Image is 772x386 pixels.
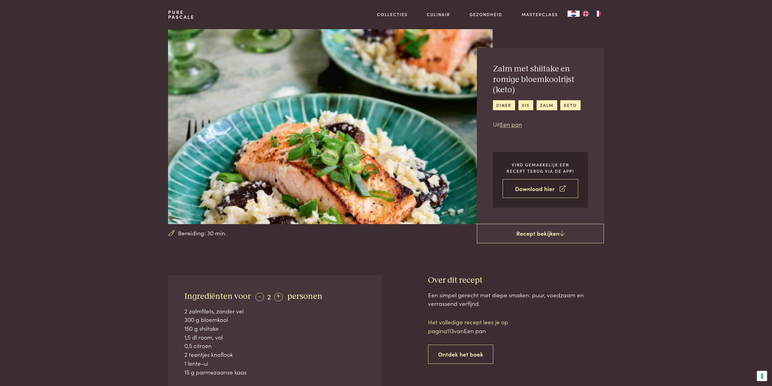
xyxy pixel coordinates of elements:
span: 113 [447,326,454,335]
div: 2 teentjes knoflook [184,350,365,359]
a: vis [518,100,533,110]
p: Uit [493,120,588,129]
a: Gezondheid [470,11,502,18]
h3: Over dit recept [428,275,604,286]
h2: Zalm met shiitake en romige bloemkoolrijst (keto) [493,64,588,95]
a: EN [580,11,592,17]
a: Ontdek het boek [428,345,493,364]
a: FR [592,11,604,17]
div: 150 g shiitake [184,324,365,333]
span: Bereiding: 30 min. [178,229,227,237]
aside: Language selected: Nederlands [568,11,604,17]
a: diner [493,100,515,110]
a: Recept bekijken [477,224,604,243]
a: Masterclass [522,11,558,18]
a: Een pan [500,120,522,128]
div: - [255,293,264,301]
a: zalm [537,100,557,110]
div: 1 lente-ui [184,359,365,368]
ul: Language list [580,11,604,17]
div: 2 zalmfilets, zonder vel [184,307,365,316]
a: Download hier [503,179,578,198]
img: Zalm met shiitake en romige bloemkoolrijst (keto) [168,29,492,224]
a: keto [560,100,580,110]
div: 15 g parmezaanse kaas [184,368,365,377]
span: Een pan [464,326,486,335]
a: Culinair [427,11,450,18]
span: Ingrediënten voor [184,292,251,301]
div: 300 g bloemkool [184,315,365,324]
p: Vind gemakkelijk een recept terug via de app! [503,162,578,174]
div: 1,5 dl room, vol [184,333,365,342]
a: PurePascale [168,10,194,19]
div: Language [568,11,580,17]
button: Uw voorkeuren voor toestemming voor trackingtechnologieën [757,371,767,381]
div: + [274,293,283,301]
span: personen [287,292,322,301]
a: Collecties [377,11,408,18]
div: 0,5 citroen [184,341,365,350]
a: NL [568,11,580,17]
p: Het volledige recept lees je op pagina van [428,318,531,335]
div: Een simpel gerecht met diepe smaken: puur, voedzaam en verrassend verfijnd. [428,291,604,308]
span: 2 [267,291,271,301]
